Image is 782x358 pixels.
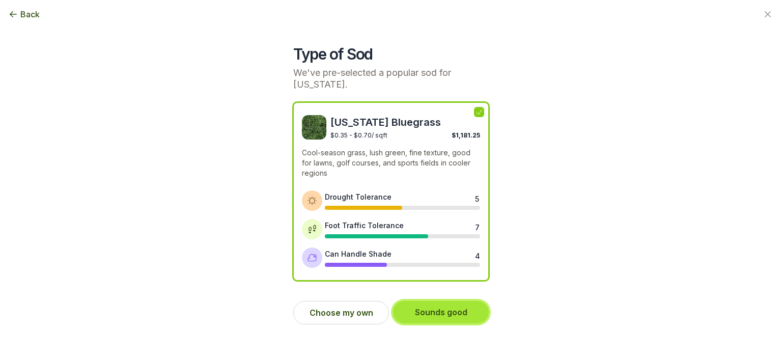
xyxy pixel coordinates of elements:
img: Foot traffic tolerance icon [307,224,317,234]
div: Drought Tolerance [325,191,392,202]
div: 4 [475,251,479,259]
button: Back [8,8,40,20]
p: We've pre-selected a popular sod for [US_STATE]. [293,67,489,90]
p: Cool-season grass, lush green, fine texture, good for lawns, golf courses, and sports fields in c... [302,148,480,178]
div: 5 [475,194,479,202]
div: 7 [475,222,479,230]
h2: Type of Sod [293,45,489,63]
span: Back [20,8,40,20]
span: $0.35 - $0.70 / sqft [330,131,387,139]
span: $1,181.25 [452,131,480,139]
span: [US_STATE] Bluegrass [330,115,480,129]
img: Kentucky Bluegrass sod image [302,115,326,140]
button: Choose my own [293,301,389,324]
div: Foot Traffic Tolerance [325,220,404,231]
img: Shade tolerance icon [307,253,317,263]
img: Drought tolerance icon [307,196,317,206]
div: Can Handle Shade [325,249,392,259]
button: Sounds good [393,301,489,323]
